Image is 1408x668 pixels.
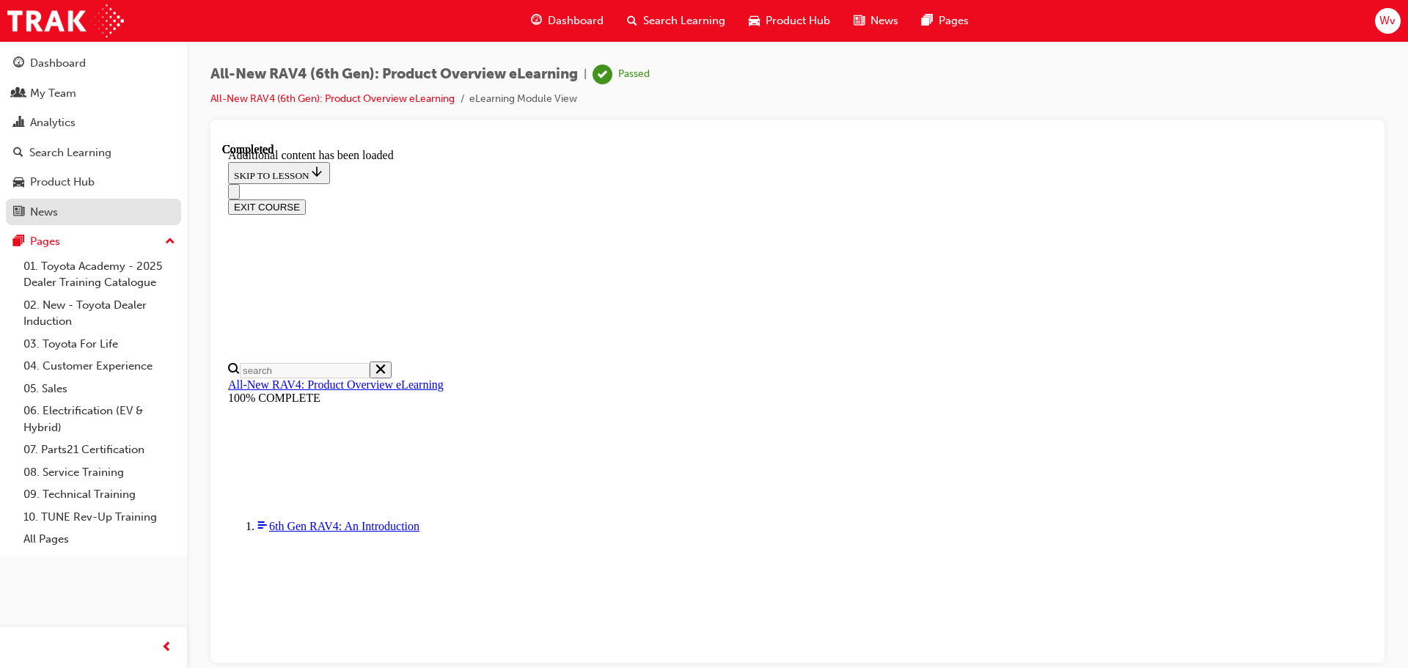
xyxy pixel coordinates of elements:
[13,57,24,70] span: guage-icon
[593,65,612,84] span: learningRecordVerb_PASS-icon
[1375,8,1401,34] button: Wv
[6,199,181,226] a: News
[18,220,147,235] input: Search
[18,255,181,294] a: 01. Toyota Academy - 2025 Dealer Training Catalogue
[18,400,181,438] a: 06. Electrification (EV & Hybrid)
[6,139,181,166] a: Search Learning
[519,6,615,36] a: guage-iconDashboard
[13,117,24,130] span: chart-icon
[6,41,18,56] button: Close navigation menu
[922,12,933,30] span: pages-icon
[30,233,60,250] div: Pages
[30,174,95,191] div: Product Hub
[165,232,175,252] span: up-icon
[854,12,865,30] span: news-icon
[618,67,650,81] div: Passed
[1379,12,1396,29] span: Wv
[910,6,980,36] a: pages-iconPages
[30,85,76,102] div: My Team
[29,144,111,161] div: Search Learning
[12,27,102,38] span: SKIP TO LESSON
[6,249,1145,262] div: 100% COMPLETE
[627,12,637,30] span: search-icon
[548,12,604,29] span: Dashboard
[6,228,181,255] button: Pages
[18,506,181,529] a: 10. TUNE Rev-Up Training
[584,66,587,83] span: |
[13,206,24,219] span: news-icon
[842,6,910,36] a: news-iconNews
[6,109,181,136] a: Analytics
[13,235,24,249] span: pages-icon
[6,6,1145,19] div: Additional content has been loaded
[18,333,181,356] a: 03. Toyota For Life
[643,12,725,29] span: Search Learning
[531,12,542,30] span: guage-icon
[18,294,181,333] a: 02. New - Toyota Dealer Induction
[6,50,181,77] a: Dashboard
[18,355,181,378] a: 04. Customer Experience
[13,87,24,100] span: people-icon
[749,12,760,30] span: car-icon
[6,80,181,107] a: My Team
[30,114,76,131] div: Analytics
[469,91,577,108] li: eLearning Module View
[210,66,578,83] span: All-New RAV4 (6th Gen): Product Overview eLearning
[161,639,172,657] span: prev-icon
[30,204,58,221] div: News
[210,92,455,105] a: All-New RAV4 (6th Gen): Product Overview eLearning
[147,219,169,235] button: Close search menu
[737,6,842,36] a: car-iconProduct Hub
[870,12,898,29] span: News
[18,483,181,506] a: 09. Technical Training
[7,4,124,37] img: Trak
[18,378,181,400] a: 05. Sales
[30,55,86,72] div: Dashboard
[6,235,221,248] a: All-New RAV4: Product Overview eLearning
[766,12,830,29] span: Product Hub
[13,147,23,160] span: search-icon
[13,176,24,189] span: car-icon
[18,528,181,551] a: All Pages
[6,47,181,228] button: DashboardMy TeamAnalyticsSearch LearningProduct HubNews
[6,19,108,41] button: SKIP TO LESSON
[18,438,181,461] a: 07. Parts21 Certification
[939,12,969,29] span: Pages
[6,169,181,196] a: Product Hub
[6,56,84,72] button: EXIT COURSE
[18,461,181,484] a: 08. Service Training
[615,6,737,36] a: search-iconSearch Learning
